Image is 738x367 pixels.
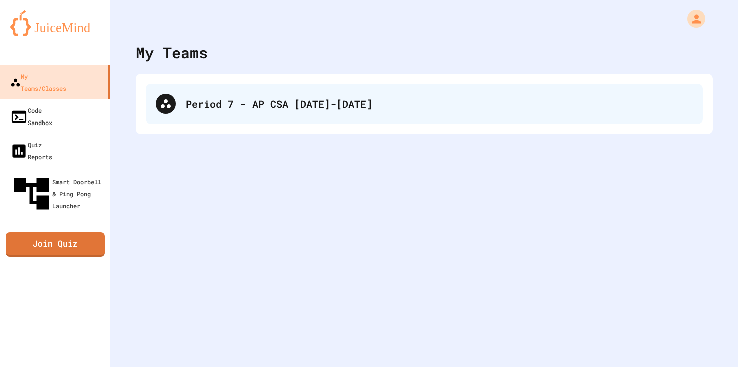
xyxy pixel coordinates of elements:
[136,41,208,64] div: My Teams
[6,232,105,257] a: Join Quiz
[10,70,66,94] div: My Teams/Classes
[677,7,708,30] div: My Account
[10,173,106,215] div: Smart Doorbell & Ping Pong Launcher
[10,104,52,129] div: Code Sandbox
[146,84,703,124] div: Period 7 - AP CSA [DATE]-[DATE]
[10,139,52,163] div: Quiz Reports
[10,10,100,36] img: logo-orange.svg
[186,96,693,111] div: Period 7 - AP CSA [DATE]-[DATE]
